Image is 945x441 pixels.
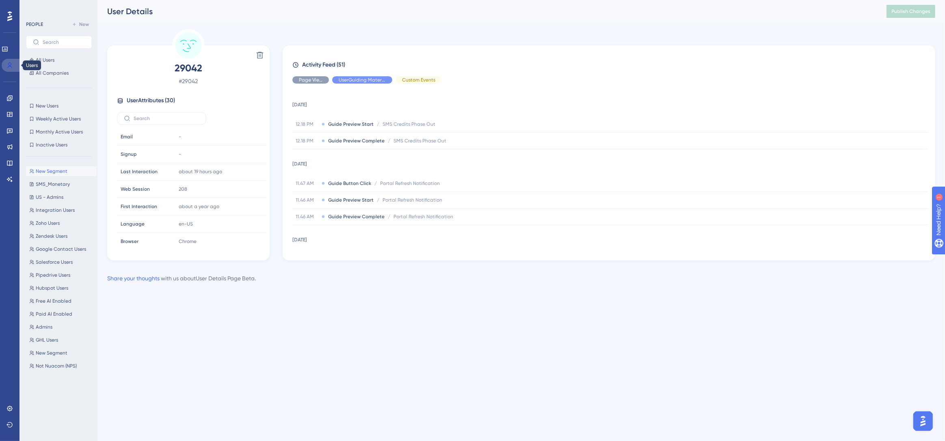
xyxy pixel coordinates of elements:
[374,180,377,187] span: /
[377,121,379,127] span: /
[328,197,374,203] span: Guide Preview Start
[296,121,318,127] span: 12.18 PM
[402,77,435,83] span: Custom Events
[36,363,77,369] span: Not Nuacom (NPS)
[36,116,81,122] span: Weekly Active Users
[36,220,60,226] span: Zoho Users
[36,350,67,356] span: New Segment
[121,221,145,227] span: Language
[394,213,453,220] span: Portal Refresh Notification
[891,8,930,15] span: Publish Changes
[328,213,385,220] span: Guide Preview Complete
[56,4,59,11] div: 1
[26,309,97,319] button: Paid AI Enabled
[107,275,160,282] a: Share your thoughts
[117,76,260,86] span: # 29042
[26,218,97,228] button: Zoho Users
[69,19,92,29] button: New
[134,116,199,121] input: Search
[36,103,58,109] span: New Users
[296,197,318,203] span: 11.46 AM
[296,138,318,144] span: 12.18 PM
[36,181,70,187] span: SMS_Monetary
[127,96,175,105] span: User Attributes ( 30 )
[179,204,219,209] time: about a year ago
[26,283,97,293] button: Hubspot Users
[26,270,97,280] button: Pipedrive Users
[26,55,92,65] button: All Users
[107,6,866,17] div: User Details
[26,322,97,332] button: Admins
[36,207,75,213] span: Integration Users
[179,238,197,245] span: Chrome
[179,151,181,157] span: -
[36,142,67,148] span: Inactive Users
[26,348,97,358] button: New Segment
[121,168,158,175] span: Last Interaction
[36,129,83,135] span: Monthly Active Users
[179,221,193,227] span: en-US
[26,244,97,254] button: Google Contact Users
[388,213,390,220] span: /
[26,101,92,111] button: New Users
[36,57,54,63] span: All Users
[117,62,260,75] span: 29042
[302,60,345,70] span: Activity Feed (51)
[36,272,70,278] span: Pipedrive Users
[79,21,89,28] span: New
[121,238,138,245] span: Browser
[299,77,322,83] span: Page View
[36,324,52,330] span: Admins
[36,298,71,304] span: Free AI Enabled
[383,121,435,127] span: SMS Credits Phase Out
[292,149,928,175] td: [DATE]
[36,168,67,174] span: New Segment
[328,138,385,144] span: Guide Preview Complete
[26,361,97,371] button: Not Nuacom (NPS)
[26,257,97,267] button: Salesforce Users
[26,21,43,28] div: PEOPLE
[380,180,440,187] span: Portal Refresh Notification
[179,133,181,140] span: -
[121,203,157,210] span: First Interaction
[36,246,86,252] span: Google Contact Users
[36,194,63,200] span: US - Admins
[328,180,371,187] span: Guide Button Click
[26,205,97,215] button: Integration Users
[911,409,935,433] iframe: UserGuiding AI Assistant Launcher
[339,77,386,83] span: UserGuiding Material
[26,231,97,241] button: Zendesk Users
[19,2,51,12] span: Need Help?
[179,169,222,174] time: about 19 hours ago
[388,138,390,144] span: /
[887,5,935,18] button: Publish Changes
[296,180,318,187] span: 11.47 AM
[26,192,97,202] button: US - Admins
[328,121,374,127] span: Guide Preview Start
[292,90,928,116] td: [DATE]
[36,337,58,343] span: GHL Users
[121,151,137,157] span: Signup
[394,138,446,144] span: SMS Credits Phase Out
[36,233,67,239] span: Zendesk Users
[26,140,92,150] button: Inactive Users
[179,186,187,192] span: 208
[107,273,256,283] div: with us about User Details Page Beta .
[121,133,133,140] span: Email
[26,114,92,124] button: Weekly Active Users
[36,259,73,265] span: Salesforce Users
[26,296,97,306] button: Free AI Enabled
[26,68,92,78] button: All Companies
[292,225,928,251] td: [DATE]
[26,166,97,176] button: New Segment
[36,70,69,76] span: All Companies
[383,197,442,203] span: Portal Refresh Notification
[296,213,318,220] span: 11.46 AM
[26,179,97,189] button: SMS_Monetary
[26,127,92,137] button: Monthly Active Users
[377,197,379,203] span: /
[121,186,150,192] span: Web Session
[36,285,68,291] span: Hubspot Users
